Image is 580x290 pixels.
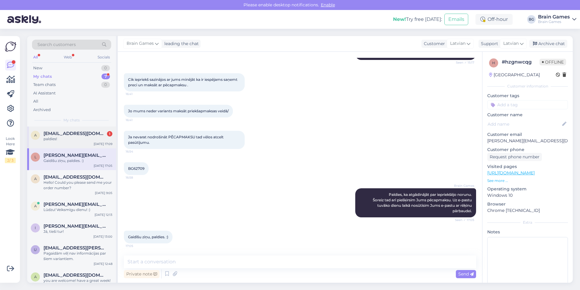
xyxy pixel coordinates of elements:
[33,65,42,71] div: New
[43,180,112,191] div: Hello! Could you please send me your order number?
[458,271,474,277] span: Send
[33,107,51,113] div: Archived
[95,191,112,195] div: [DATE] 9:05
[43,202,106,207] span: agita.armane@gmail.com
[128,235,168,239] span: Gaidīšu ziņu, paldies. :)
[393,16,406,22] b: New!
[487,192,568,199] p: Windows 10
[34,176,37,181] span: a
[127,40,154,47] span: Brain Games
[43,207,112,213] div: Lūdzu! Veiksmīgu dienu! :)
[502,58,540,66] div: # hzgnwcqg
[487,186,568,192] p: Operating system
[487,131,568,138] p: Customer email
[540,59,566,65] span: Offline
[124,270,159,278] div: Private note
[373,192,473,213] span: Paldies, ka atgādinājāt par iepriekšējo norunu. Šoreiz tad arī piešķirsim Jums pēcapmaksu. Uz e-p...
[529,40,567,48] div: Archive chat
[538,15,576,24] a: Brain GamesBrain Games
[393,16,442,23] div: Try free [DATE]:
[489,72,540,78] div: [GEOGRAPHIC_DATA]
[538,15,570,19] div: Brain Games
[43,136,112,142] div: paldies!
[503,40,519,47] span: Latvian
[101,82,110,88] div: 0
[43,245,106,251] span: uldis.calpa@gmail.com
[5,158,16,163] div: 2 / 3
[63,53,73,61] div: Web
[487,201,568,207] p: Browser
[475,14,513,25] div: Off-hour
[538,19,570,24] div: Brain Games
[128,135,225,145] span: Ja nevarat nodrošināt PĒCAPMAKSU tad vēlos atcelt pasūtījumu.
[94,262,112,266] div: [DATE] 12:48
[162,41,199,47] div: leading the chat
[96,53,111,61] div: Socials
[487,170,535,176] a: [URL][DOMAIN_NAME]
[487,153,542,161] div: Request phone number
[487,178,568,183] p: See more ...
[34,275,37,279] span: a
[5,136,16,163] div: Look Here
[487,229,568,235] p: Notes
[487,100,568,109] input: Add a tag
[452,60,474,65] span: Seen ✓ 15:17
[43,158,112,163] div: Gaidīšu ziņu, paldies. :)
[444,14,468,25] button: Emails
[43,229,112,234] div: Jā, tieši tur!
[126,92,148,96] span: 16:41
[487,163,568,170] p: Visited pages
[128,166,144,171] span: BG62709
[43,153,106,158] span: linda.sumeiko@limbazunovads.lv
[32,53,39,61] div: All
[128,77,238,87] span: Cik iepriekš sazinājos ar jums minējāt ka ir iespējams saņemt preci un maksāt ar pēcapmaksu .
[93,234,112,239] div: [DATE] 13:00
[101,74,110,80] div: 7
[35,226,36,230] span: i
[126,118,148,122] span: 16:41
[488,121,561,127] input: Add name
[421,41,445,47] div: Customer
[95,213,112,217] div: [DATE] 12:13
[43,278,112,283] div: you are welcome! have a great week!
[450,40,466,47] span: Latvian
[33,98,38,104] div: All
[107,131,112,137] div: 1
[101,65,110,71] div: 0
[126,244,148,248] span: 17:05
[487,93,568,99] p: Customer tags
[5,41,16,52] img: Askly Logo
[43,174,106,180] span: astridbrossellier@hotmail.fr
[478,41,498,47] div: Support
[43,272,106,278] span: antonio.doslic1993@gmail.com
[452,183,474,188] span: Brain Games
[126,175,148,180] span: 16:58
[319,2,337,8] span: Enable
[487,84,568,89] div: Customer information
[527,15,536,24] div: BG
[34,133,37,137] span: a
[34,247,37,252] span: u
[487,220,568,225] div: Extra
[34,155,37,159] span: l
[34,204,37,208] span: a
[128,109,229,113] span: Jo mums neder variants maksāt priekšapmaksas veidā/
[94,163,112,168] div: [DATE] 17:05
[487,147,568,153] p: Customer phone
[37,41,76,48] span: Search customers
[33,82,56,88] div: Team chats
[487,207,568,214] p: Chrome [TECHNICAL_ID]
[487,112,568,118] p: Customer name
[492,61,495,65] span: h
[33,90,56,96] div: AI Assistant
[94,142,112,146] div: [DATE] 17:09
[487,138,568,144] p: [PERSON_NAME][EMAIL_ADDRESS][DOMAIN_NAME]
[43,131,106,136] span: aivaipb@gmail.com
[43,251,112,262] div: Pagaidām vēļ nav informācijas par šiem variantiem.
[33,74,52,80] div: My chats
[63,117,80,123] span: My chats
[126,149,148,154] span: 16:54
[452,218,474,222] span: Seen ✓ 17:05
[43,223,106,229] span: ivans.zotovs@gmail.com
